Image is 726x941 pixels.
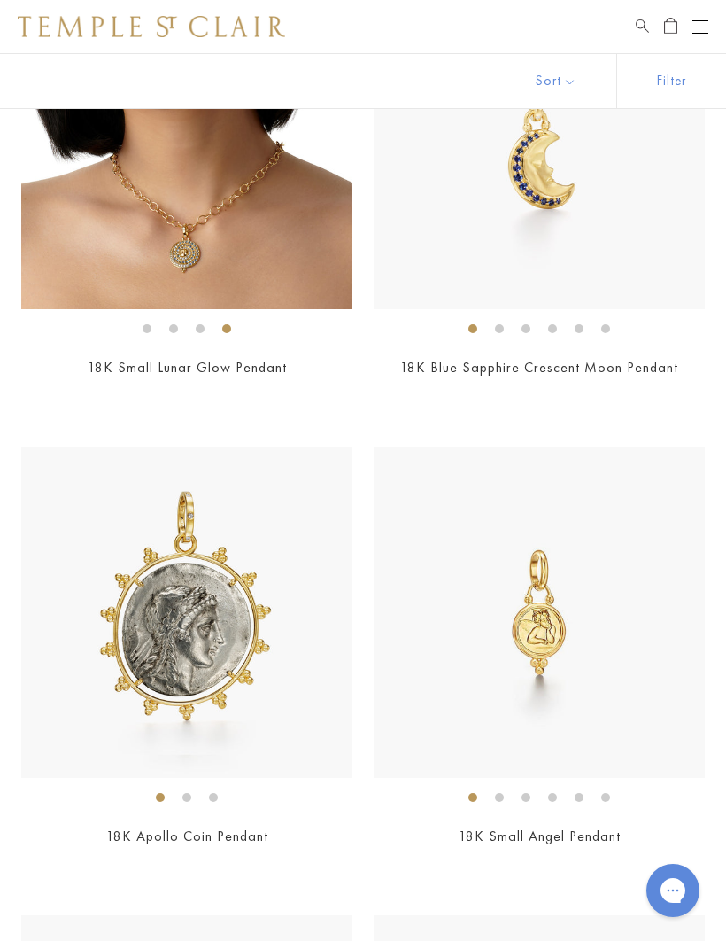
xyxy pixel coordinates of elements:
[616,54,726,108] button: Show filters
[106,827,268,845] a: 18K Apollo Coin Pendant
[692,16,708,37] button: Open navigation
[88,358,287,377] a: 18K Small Lunar Glow Pendant
[637,858,708,923] iframe: Gorgias live chat messenger
[496,54,616,108] button: Show sort by
[374,447,705,778] img: AP10-BEZGRN
[459,827,621,845] a: 18K Small Angel Pendant
[18,16,285,37] img: Temple St. Clair
[21,447,352,778] img: 18K Apollo Coin Pendant
[636,16,649,37] a: Search
[664,16,677,37] a: Open Shopping Bag
[400,358,678,377] a: 18K Blue Sapphire Crescent Moon Pendant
